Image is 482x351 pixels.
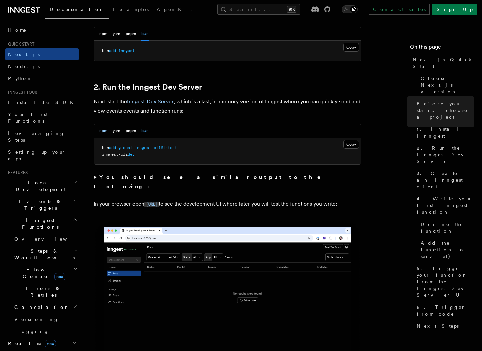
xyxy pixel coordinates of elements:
[343,43,359,52] button: Copy
[5,179,73,193] span: Local Development
[94,173,361,191] summary: You should see a similar output to the following:
[418,218,474,237] a: Define the function
[109,145,116,150] span: add
[410,54,474,72] a: Next.js Quick Start
[5,198,73,211] span: Events & Triggers
[410,43,474,54] h4: On this page
[126,27,136,41] button: pnpm
[99,124,107,138] button: npm
[12,245,79,264] button: Steps & Workflows
[54,273,65,280] span: new
[8,149,66,161] span: Setting up your app
[8,130,65,143] span: Leveraging Steps
[8,76,32,81] span: Python
[414,142,474,167] a: 2. Run the Inngest Dev Server
[5,96,79,108] a: Install the SDK
[417,170,474,190] span: 3. Create an Inngest client
[8,112,48,124] span: Your first Functions
[421,240,474,260] span: Add the function to serve()
[414,167,474,193] a: 3. Create an Inngest client
[414,98,474,123] a: Before you start: choose a project
[102,48,109,53] span: bun
[102,145,109,150] span: bun
[287,6,296,13] kbd: ⌘K
[50,7,105,12] span: Documentation
[141,124,149,138] button: bun
[126,124,136,138] button: pnpm
[109,2,153,18] a: Examples
[14,317,59,322] span: Versioning
[8,100,77,105] span: Install the SDK
[342,5,358,13] button: Toggle dark mode
[417,195,474,215] span: 4. Write your first Inngest function
[113,7,149,12] span: Examples
[5,217,72,230] span: Inngest Functions
[127,98,174,105] a: Inngest Dev Server
[144,201,159,207] a: [URL]
[12,282,79,301] button: Errors & Retries
[5,108,79,127] a: Your first Functions
[417,304,474,317] span: 6. Trigger from code
[414,193,474,218] a: 4. Write your first Inngest function
[45,2,109,19] a: Documentation
[157,7,192,12] span: AgentKit
[153,2,196,18] a: AgentKit
[413,56,474,70] span: Next.js Quick Start
[5,214,79,233] button: Inngest Functions
[5,337,79,349] button: Realtimenew
[418,237,474,262] a: Add the function to serve()
[12,313,79,325] a: Versioning
[99,27,107,41] button: npm
[12,266,74,280] span: Flow Control
[5,146,79,165] a: Setting up your app
[12,304,70,311] span: Cancellation
[5,24,79,36] a: Home
[5,60,79,72] a: Node.js
[5,90,37,95] span: Inngest tour
[421,75,474,95] span: Choose Next.js version
[94,97,361,116] p: Next, start the , which is a fast, in-memory version of Inngest where you can quickly send and vi...
[5,195,79,214] button: Events & Triggers
[5,127,79,146] a: Leveraging Steps
[414,123,474,142] a: 1. Install Inngest
[12,248,75,261] span: Steps & Workflows
[417,126,474,139] span: 1. Install Inngest
[217,4,300,15] button: Search...⌘K
[418,72,474,98] a: Choose Next.js version
[118,145,132,150] span: global
[113,124,120,138] button: yarn
[5,41,34,47] span: Quick start
[113,27,120,41] button: yarn
[5,48,79,60] a: Next.js
[94,199,361,209] p: In your browser open to see the development UI where later you will test the functions you write:
[8,64,40,69] span: Node.js
[12,285,73,298] span: Errors & Retries
[8,27,27,33] span: Home
[343,140,359,149] button: Copy
[128,152,135,157] span: dev
[135,145,177,150] span: inngest-cli@latest
[12,264,79,282] button: Flow Controlnew
[12,233,79,245] a: Overview
[102,152,128,157] span: inngest-cli
[5,233,79,337] div: Inngest Functions
[5,170,28,175] span: Features
[5,72,79,84] a: Python
[369,4,430,15] a: Contact sales
[417,323,459,329] span: Next Steps
[14,329,49,334] span: Logging
[414,320,474,332] a: Next Steps
[417,145,474,165] span: 2. Run the Inngest Dev Server
[417,100,474,120] span: Before you start: choose a project
[94,82,202,92] a: 2. Run the Inngest Dev Server
[5,340,56,347] span: Realtime
[421,221,474,234] span: Define the function
[414,301,474,320] a: 6. Trigger from code
[109,48,116,53] span: add
[414,262,474,301] a: 5. Trigger your function from the Inngest Dev Server UI
[12,325,79,337] a: Logging
[118,48,135,53] span: inngest
[14,236,83,242] span: Overview
[12,301,79,313] button: Cancellation
[141,27,149,41] button: bun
